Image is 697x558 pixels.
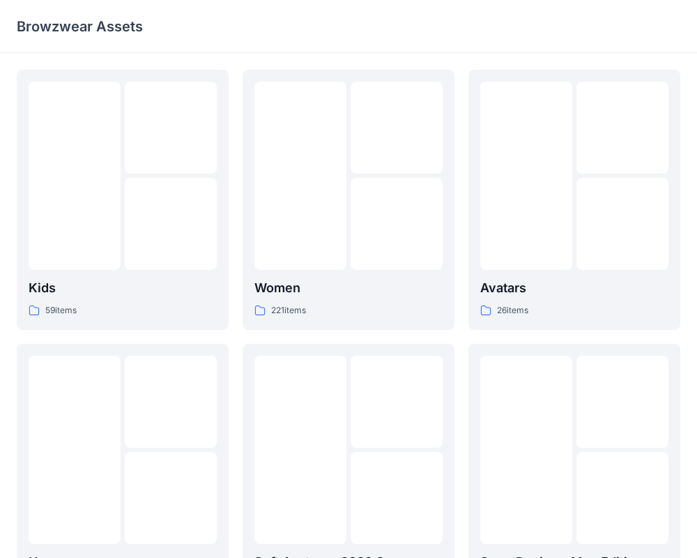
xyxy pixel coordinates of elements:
a: Women221items [243,70,454,330]
p: Browzwear Assets [17,17,143,36]
p: Women [254,278,443,298]
p: 221 items [271,303,306,318]
p: 26 items [497,303,528,318]
p: Avatars [480,278,668,298]
p: Kids [29,278,217,298]
a: Kids59items [17,70,229,330]
a: Avatars26items [468,70,680,330]
p: 59 items [45,303,77,318]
